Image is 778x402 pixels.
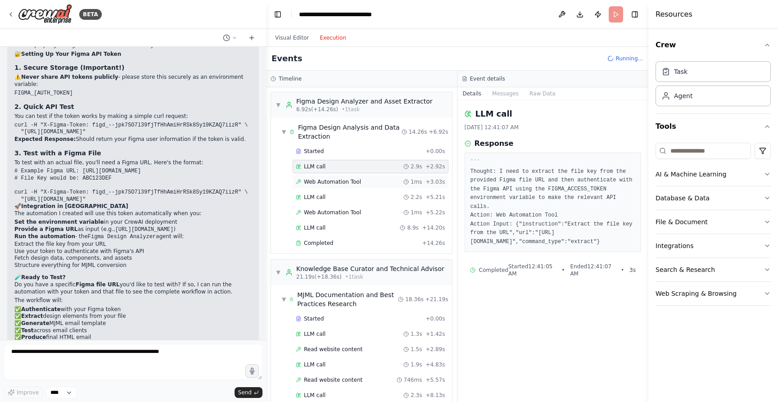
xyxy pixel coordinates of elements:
span: + 14.20s [422,224,445,231]
span: 14.26s [409,128,427,136]
div: Crew [656,58,771,113]
span: Web Automation Tool [304,209,361,216]
span: + 5.22s [425,209,445,216]
code: Figma Design Analyzer [88,234,156,240]
button: Execution [314,32,352,43]
span: Send [238,389,252,396]
span: • 1 task [345,273,363,280]
h2: 🔐 [14,51,252,58]
span: + 1.42s [425,330,445,338]
h2: LLM call [475,108,512,120]
span: 1.3s [411,330,422,338]
strong: Run the automation [14,233,75,239]
li: Extract the file key from your URL [14,241,252,248]
li: ✅ design elements from your file [14,313,252,320]
span: + 6.92s [429,128,448,136]
span: + 2.92s [425,163,445,170]
img: Logo [18,4,72,24]
li: ✅ across email clients [14,327,252,334]
span: Running... [615,55,643,62]
span: 1ms [411,209,422,216]
code: FIGMA_[AUTH_TOKEN] [14,90,73,96]
button: Search & Research [656,258,771,281]
h3: Response [475,138,514,149]
span: LLM call [304,392,326,399]
strong: Setting Up Your Figma API Token [21,51,121,57]
span: LLM call [304,224,326,231]
span: + 4.83s [425,361,445,368]
span: Completed [479,266,508,274]
strong: Expected Response: [14,136,76,142]
span: 1.5s [411,346,422,353]
p: To test with an actual file, you'll need a Figma URL. Here's the format: [14,159,252,167]
span: 8.9s [407,224,418,231]
span: + 5.21s [425,194,445,201]
h2: Events [271,52,302,65]
button: Crew [656,32,771,58]
strong: Test [21,327,34,334]
span: 2.3s [411,392,422,399]
span: 1.9s [411,361,422,368]
button: Improve [4,387,43,398]
strong: Extract [21,313,43,319]
span: 21.19s (+18.36s) [296,273,342,280]
span: ▼ [276,101,281,108]
span: + 2.89s [425,346,445,353]
span: + 8.13s [425,392,445,399]
button: Messages [487,87,524,100]
div: Figma Design Analyzer and Asset Extractor [296,97,433,106]
div: BETA [79,9,102,20]
code: [URL][DOMAIN_NAME] [115,226,174,233]
code: curl -H "X-Figma-Token: figd_--jpk7SO7l39fjTfHhAmiHrRSk8Sy19KZAQ7iizR" \ "[URL][DOMAIN_NAME]" [14,122,248,136]
button: Web Scraping & Browsing [656,282,771,305]
span: 1ms [411,178,422,185]
strong: 3. Test with a Figma File [14,149,101,157]
button: Click to speak your automation idea [245,364,259,378]
button: Switch to previous chat [219,32,241,43]
button: Visual Editor [270,32,314,43]
button: AI & Machine Learning [656,163,771,186]
p: Should return your Figma user information if the token is valid. [14,136,252,143]
span: • [621,266,624,274]
span: + 21.19s [425,296,448,303]
button: Database & Data [656,186,771,210]
strong: Never share API tokens publicly [21,74,118,80]
span: • 1 task [342,106,360,113]
strong: Figma file URL [76,281,120,288]
button: File & Document [656,210,771,234]
p: The workflow will: [14,297,252,304]
h3: Event details [470,75,505,82]
span: 2.2s [411,194,422,201]
span: Web Automation Tool [304,178,361,185]
strong: 2. Quick API Test [14,103,74,110]
span: ▼ [276,269,281,276]
h4: Resources [656,9,692,20]
div: [DATE] 12:41:07 AM [465,124,642,131]
div: Task [674,67,688,76]
div: Figma Design Analysis and Data Extraction [298,123,402,141]
li: Fetch design data, components, and assets [14,255,252,262]
button: Raw Data [524,87,561,100]
span: + 14.26s [422,239,445,247]
span: ▼ [282,296,286,303]
button: Hide right sidebar [629,8,641,21]
span: LLM call [304,194,326,201]
span: Started [304,148,324,155]
li: as input (e.g., ) [14,226,252,234]
li: - the agent will: [14,233,252,269]
strong: Ready to Test? [21,274,66,280]
span: + 0.00s [425,315,445,322]
button: Hide left sidebar [271,8,284,21]
p: You can test if the token works by making a simple curl request: [14,113,252,120]
span: LLM call [304,330,326,338]
span: Started 12:41:05 AM [508,263,556,277]
strong: Integration in [GEOGRAPHIC_DATA] [21,203,128,209]
li: Structure everything for MJML conversion [14,262,252,269]
span: + 3.03s [425,178,445,185]
code: # Example Figma URL: [URL][DOMAIN_NAME] # File Key would be: ABC123DEF curl -H "X-Figma-Token: fi... [14,168,248,202]
button: Integrations [656,234,771,257]
strong: Set the environment variable [14,219,104,225]
pre: ``` Thought: I need to extract the file key from the provided Figma file URL and then authenticat... [470,158,636,246]
div: Tools [656,139,771,313]
span: Read website content [304,346,362,353]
